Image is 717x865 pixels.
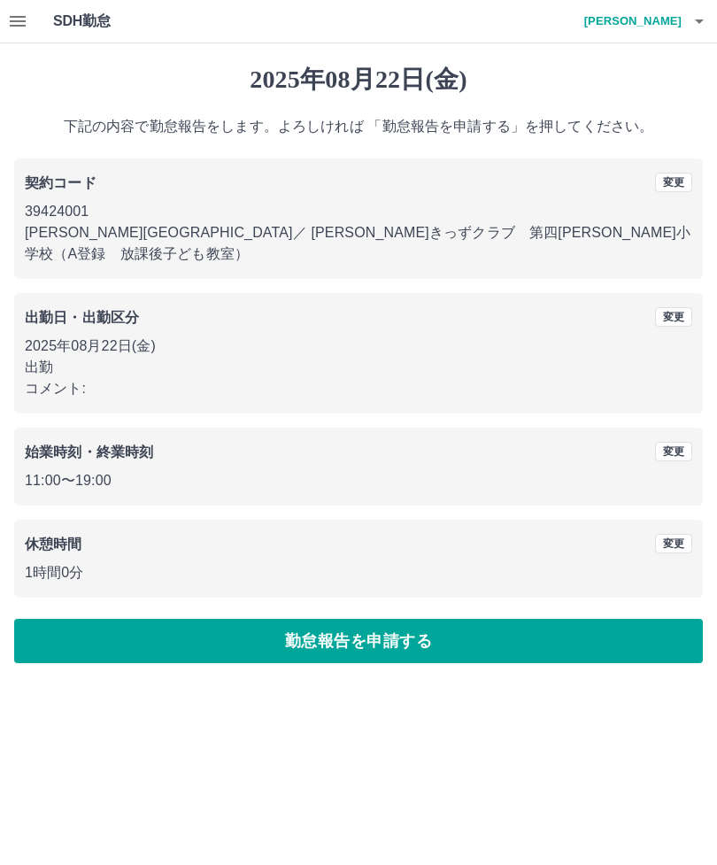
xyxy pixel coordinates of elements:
p: コメント: [25,378,692,399]
p: [PERSON_NAME][GEOGRAPHIC_DATA] ／ [PERSON_NAME]きっずクラブ 第四[PERSON_NAME]小学校（A登録 放課後子ども教室） [25,222,692,265]
b: 休憩時間 [25,537,82,552]
b: 始業時刻・終業時刻 [25,444,153,460]
b: 契約コード [25,175,96,190]
h1: 2025年08月22日(金) [14,65,703,95]
button: 変更 [655,173,692,192]
p: 下記の内容で勤怠報告をします。よろしければ 「勤怠報告を申請する」を押してください。 [14,116,703,137]
b: 出勤日・出勤区分 [25,310,139,325]
p: 11:00 〜 19:00 [25,470,692,491]
p: 1時間0分 [25,562,692,583]
button: 変更 [655,307,692,327]
button: 勤怠報告を申請する [14,619,703,663]
button: 変更 [655,534,692,553]
p: 出勤 [25,357,692,378]
p: 39424001 [25,201,692,222]
button: 変更 [655,442,692,461]
p: 2025年08月22日(金) [25,336,692,357]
